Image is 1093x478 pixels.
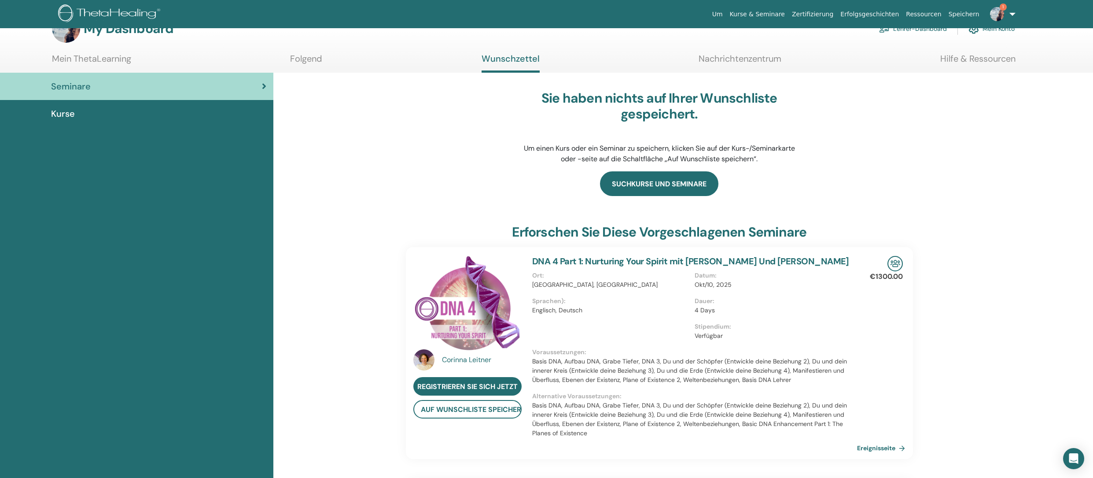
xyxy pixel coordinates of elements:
[968,19,1015,38] a: Mein Konto
[879,19,947,38] a: Lehrer-Dashboard
[532,348,857,357] p: Voraussetzungen :
[1063,448,1084,469] div: Open Intercom Messenger
[902,6,945,22] a: Ressourcen
[52,15,80,43] img: default.jpg
[695,322,852,331] p: Stipendium :
[417,382,518,391] span: Registrieren Sie sich jetzt
[837,6,902,22] a: Erfolgsgeschichten
[51,107,75,120] span: Kurse
[879,25,890,33] img: chalkboard-teacher.svg
[51,80,91,93] span: Seminare
[600,171,718,196] a: Suchkurse und Seminare
[482,53,540,73] a: Wunschzettel
[695,271,852,280] p: Datum :
[442,355,523,365] a: Corinna Leitner
[532,401,857,438] p: Basis DNA, Aufbau DNA, Grabe Tiefer, DNA 3, Du und der Schöpfer (Entwickle deine Beziehung 2), Du...
[512,224,806,240] h3: Erforschen Sie diese vorgeschlagenen Seminare
[532,306,689,315] p: Englisch, Deutsch
[709,6,726,22] a: Um
[887,256,903,271] img: In-Person Seminar
[521,90,798,122] h3: Sie haben nichts auf Ihrer Wunschliste gespeichert.
[968,21,979,36] img: cog.svg
[695,280,852,289] p: Okt/10, 2025
[84,21,173,37] h3: My Dashboard
[940,53,1016,70] a: Hilfe & Ressourcen
[413,349,434,371] img: default.jpg
[290,53,322,70] a: Folgend
[52,53,131,70] a: Mein ThetaLearning
[1000,4,1007,11] span: 1
[413,377,522,396] a: Registrieren Sie sich jetzt
[726,6,788,22] a: Kurse & Seminare
[695,296,852,306] p: Dauer :
[413,256,522,352] img: DNA 4 Part 1: Nurturing Your Spirit
[532,357,857,385] p: Basis DNA, Aufbau DNA, Grabe Tiefer, DNA 3, Du und der Schöpfer (Entwickle deine Beziehung 2), Du...
[413,400,522,419] button: auf Wunschliste speichern
[699,53,781,70] a: Nachrichtenzentrum
[945,6,983,22] a: Speichern
[788,6,837,22] a: Zertifizierung
[990,7,1004,21] img: default.jpg
[695,331,852,341] p: Verfügbar
[532,256,849,267] a: DNA 4 Part 1: Nurturing Your Spirit mit [PERSON_NAME] Und [PERSON_NAME]
[870,271,903,282] p: €1300.00
[532,271,689,280] p: Ort :
[532,392,857,401] p: Alternative Voraussetzungen :
[695,306,852,315] p: 4 Days
[58,4,163,24] img: logo.png
[532,280,689,289] p: [GEOGRAPHIC_DATA], [GEOGRAPHIC_DATA]
[857,441,909,455] a: Ereignisseite
[532,296,689,306] p: Sprachen) :
[521,143,798,164] p: Um einen Kurs oder ein Seminar zu speichern, klicken Sie auf der Kurs-/Seminarkarte oder -seite a...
